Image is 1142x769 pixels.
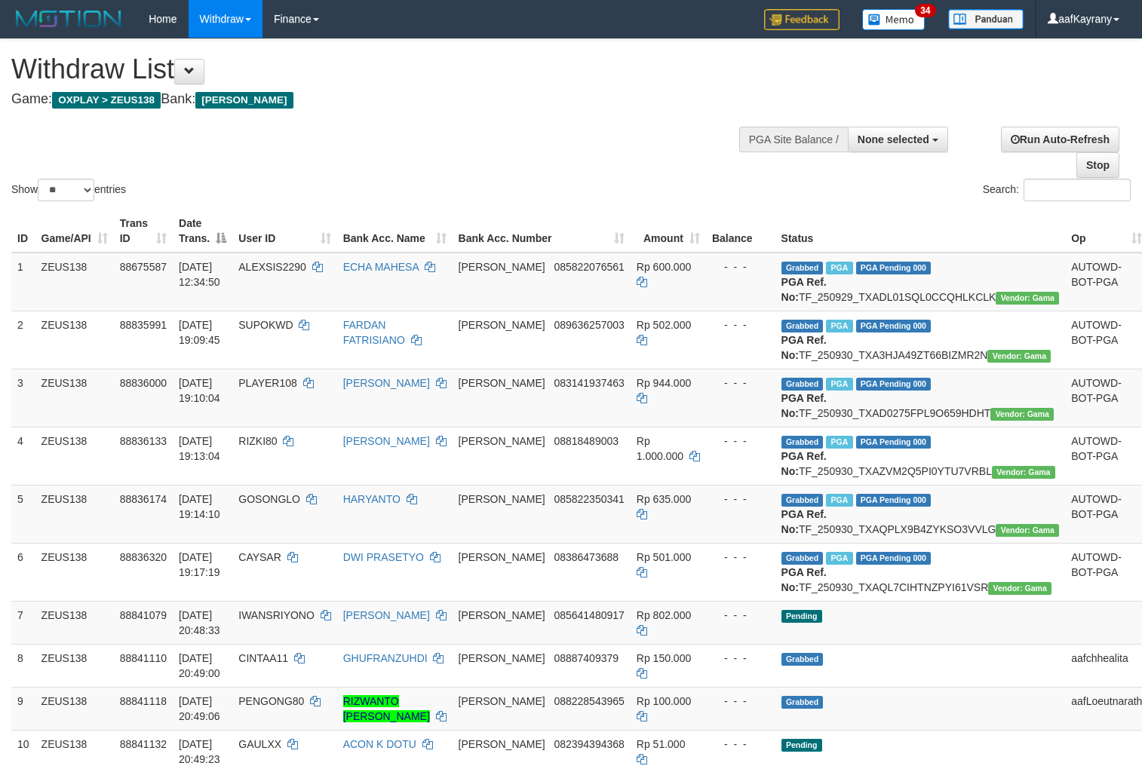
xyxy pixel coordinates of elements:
span: OXPLAY > ZEUS138 [52,92,161,109]
span: 88675587 [120,261,167,273]
span: [PERSON_NAME] [459,695,545,707]
span: Copy 085641480917 to clipboard [554,609,624,621]
td: ZEUS138 [35,427,114,485]
span: GAULXX [238,738,281,750]
span: 88841132 [120,738,167,750]
span: [PERSON_NAME] [459,435,545,447]
a: Stop [1076,152,1119,178]
span: Rp 600.000 [637,261,691,273]
div: - - - [712,317,769,332]
span: Grabbed [781,436,824,449]
td: TF_250930_TXAQPLX9B4ZYKSO3VVLG [775,485,1066,543]
a: [PERSON_NAME] [343,609,430,621]
input: Search: [1024,179,1131,201]
div: - - - [712,694,769,709]
span: Copy 088228543965 to clipboard [554,695,624,707]
span: Rp 150.000 [637,652,691,664]
select: Showentries [38,179,94,201]
th: Game/API: activate to sort column ascending [35,210,114,253]
span: 88836000 [120,377,167,389]
img: Button%20Memo.svg [862,9,926,30]
span: Vendor URL: https://trx31.1velocity.biz [990,408,1054,421]
span: ALEXSIS2290 [238,261,306,273]
span: Copy 08386473688 to clipboard [554,551,619,563]
td: 3 [11,369,35,427]
span: [DATE] 20:49:00 [179,652,220,679]
span: RIZKI80 [238,435,277,447]
span: Copy 083141937463 to clipboard [554,377,624,389]
span: [PERSON_NAME] [195,92,293,109]
td: ZEUS138 [35,253,114,311]
td: 8 [11,644,35,687]
span: Marked by aafpengsreynich [826,320,852,332]
span: GOSONGLO [238,493,300,505]
span: CINTAA11 [238,652,288,664]
span: Rp 802.000 [637,609,691,621]
span: [DATE] 20:49:06 [179,695,220,722]
a: ECHA MAHESA [343,261,419,273]
th: Date Trans.: activate to sort column descending [173,210,232,253]
td: ZEUS138 [35,543,114,601]
span: Grabbed [781,653,824,666]
td: ZEUS138 [35,601,114,644]
span: Grabbed [781,378,824,391]
a: [PERSON_NAME] [343,435,430,447]
span: [PERSON_NAME] [459,609,545,621]
b: PGA Ref. No: [781,508,827,535]
th: Balance [706,210,775,253]
span: [PERSON_NAME] [459,319,545,331]
span: Copy 08818489003 to clipboard [554,435,619,447]
span: Copy 085822076561 to clipboard [554,261,624,273]
span: 88836133 [120,435,167,447]
td: 7 [11,601,35,644]
span: Rp 100.000 [637,695,691,707]
span: Vendor URL: https://trx31.1velocity.biz [988,582,1051,595]
span: [DATE] 19:13:04 [179,435,220,462]
div: - - - [712,375,769,391]
h1: Withdraw List [11,54,746,84]
th: Bank Acc. Name: activate to sort column ascending [337,210,453,253]
td: ZEUS138 [35,311,114,369]
span: Rp 501.000 [637,551,691,563]
span: [DATE] 20:48:33 [179,609,220,636]
td: TF_250930_TXAD0275FPL9O659HDHT [775,369,1066,427]
td: 4 [11,427,35,485]
td: 5 [11,485,35,543]
a: Run Auto-Refresh [1001,127,1119,152]
div: - - - [712,492,769,507]
span: Vendor URL: https://trx31.1velocity.biz [996,292,1059,305]
span: Vendor URL: https://trx31.1velocity.biz [996,524,1059,537]
span: SUPOKWD [238,319,293,331]
span: [DATE] 19:09:45 [179,319,220,346]
td: TF_250930_TXAZVM2Q5PI0YTU7VRBL [775,427,1066,485]
span: [DATE] 19:14:10 [179,493,220,520]
th: ID [11,210,35,253]
img: panduan.png [948,9,1024,29]
span: 88841118 [120,695,167,707]
span: Grabbed [781,696,824,709]
b: PGA Ref. No: [781,334,827,361]
span: Rp 51.000 [637,738,686,750]
span: PENGONG80 [238,695,304,707]
td: ZEUS138 [35,644,114,687]
span: None selected [858,133,929,146]
td: 2 [11,311,35,369]
td: TF_250930_TXAQL7CIHTNZPYI61VSR [775,543,1066,601]
img: Feedback.jpg [764,9,840,30]
span: 88841079 [120,609,167,621]
span: PGA Pending [856,494,932,507]
span: Rp 1.000.000 [637,435,683,462]
label: Show entries [11,179,126,201]
div: - - - [712,259,769,274]
a: HARYANTO [343,493,401,505]
td: ZEUS138 [35,687,114,730]
span: [PERSON_NAME] [459,551,545,563]
td: 6 [11,543,35,601]
span: Copy 085822350341 to clipboard [554,493,624,505]
div: - - - [712,550,769,565]
div: PGA Site Balance / [739,127,848,152]
th: Amount: activate to sort column ascending [631,210,706,253]
a: GHUFRANZUHDI [343,652,428,664]
span: Marked by aafpengsreynich [826,436,852,449]
span: [PERSON_NAME] [459,738,545,750]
